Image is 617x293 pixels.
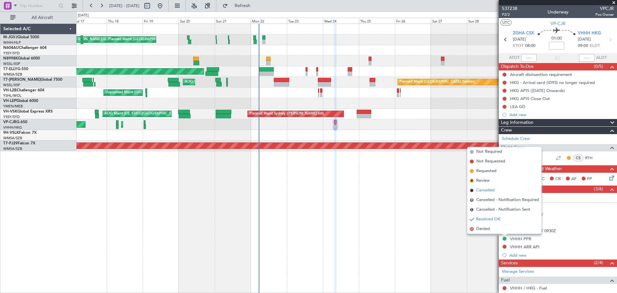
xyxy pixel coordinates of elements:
div: Fri 26 [395,18,431,23]
span: [DATE] [513,36,526,43]
span: 01:00 [551,35,562,42]
span: T7-ELLY [3,67,17,71]
span: Received OK [476,216,500,223]
span: Requested [476,168,496,174]
span: P2/2 [502,12,517,17]
span: Cancelled - Notification Sent [476,206,530,213]
div: Underway [548,9,568,15]
a: WIHH/HLP [3,40,21,45]
span: Pos Owner [595,12,614,17]
span: Services [501,260,518,267]
span: ELDT [590,43,600,49]
span: Denied [476,226,490,232]
span: D [470,227,474,231]
span: (3/6) [594,186,603,192]
div: Unplanned Maint [GEOGRAPHIC_DATA] ([GEOGRAPHIC_DATA]) [105,88,211,97]
a: 9H-VSLKFalcon 7X [3,131,37,135]
a: M-JGVJGlobal 5000 [3,35,39,39]
a: VHHH / HKG - Fuel [510,285,547,291]
button: UTC [500,20,512,25]
input: Trip Number [20,1,57,11]
span: Refresh [229,4,256,8]
div: Thu 25 [359,18,395,23]
span: T7-[PERSON_NAME] [3,78,40,82]
div: HKG - Arrival card (ID93) no longer required [510,80,595,85]
div: Planned Maint [GEOGRAPHIC_DATA] (Seletar) [399,77,475,87]
button: All Aircraft [7,13,70,23]
span: Review [476,178,490,184]
div: AOG Maint [GEOGRAPHIC_DATA] (Seletar) [185,77,255,87]
span: VPCJR [595,5,614,12]
div: Sat 27 [431,18,467,23]
span: Leg Information [501,119,533,126]
span: (2/4) [594,259,603,266]
span: AF [571,176,577,182]
div: AOG Maint [US_STATE][GEOGRAPHIC_DATA] ([US_STATE] City Intl) [104,109,214,119]
div: Add new [509,252,614,258]
a: YSSY/SYD [3,114,20,119]
a: YSSY/SYD [3,51,20,56]
span: VP-CJR [550,20,566,27]
div: Wed 17 [71,18,107,23]
span: AC [539,176,545,182]
div: Add new [509,112,614,117]
span: 09:00 [578,43,588,49]
span: (0/5) [594,63,603,70]
div: LEA GD [510,104,525,109]
span: Flight Crew [501,144,525,151]
div: CS [573,154,584,161]
div: VHHH ARR API [510,244,540,250]
span: T7-PJ29 [3,142,18,145]
div: Sat 20 [179,18,215,23]
a: T7-[PERSON_NAME]Global 7500 [3,78,62,82]
button: Refresh [219,1,258,11]
div: Mon 22 [251,18,287,23]
span: VH-LEP [3,99,16,103]
div: Aircraft disinsection requirement [510,72,572,77]
span: All Aircraft [17,15,68,20]
div: HKG APIS ([DATE] Onwards) [510,88,565,93]
a: VH-LEPGlobal 6000 [3,99,38,103]
a: RTH [585,155,600,161]
a: WMSA/SZB [3,146,22,151]
span: Fuel [501,277,510,284]
span: Not Required [476,149,502,155]
a: YMEN/MEB [3,104,23,109]
span: S [470,208,474,212]
span: M-JGVJ [3,35,17,39]
span: [DATE] [578,36,591,43]
a: WMSA/SZB [3,136,22,141]
a: Manage Services [502,269,534,275]
span: 9H-VSLK [3,131,19,135]
div: Sun 21 [215,18,251,23]
span: [DATE] - [DATE] [109,3,139,9]
span: 537238 [502,5,517,12]
span: ETOT [513,43,523,49]
a: VHHH/HKG [3,125,22,130]
a: YSHL/WOL [3,93,22,98]
a: VH-L2BChallenger 604 [3,88,44,92]
span: FP [587,176,592,182]
div: Fri 19 [143,18,179,23]
span: R [470,198,474,202]
span: Cancelled - Notification Required [476,197,539,203]
a: WSSL/XSP [3,61,20,66]
span: CR [555,176,561,182]
input: --:-- [521,54,537,62]
span: VH-VSK [3,110,17,114]
div: Planned Maint [GEOGRAPHIC_DATA] (Seletar) [108,35,184,44]
div: VHHH PPR [510,236,531,242]
a: Schedule Crew [502,136,530,142]
span: Cancelled [476,187,495,194]
a: N8998KGlobal 6000 [3,57,40,60]
div: Wed 24 [323,18,359,23]
a: N604AUChallenger 604 [3,46,47,50]
div: Thu 18 [107,18,143,23]
a: T7-ELLYG-550 [3,67,28,71]
span: Dispatch To-Dos [501,63,533,70]
span: 08:00 [525,43,535,49]
a: T7-PJ29Falcon 7X [3,142,35,145]
div: Tue 23 [287,18,323,23]
span: ATOT [509,55,520,61]
span: N8998K [3,57,18,60]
